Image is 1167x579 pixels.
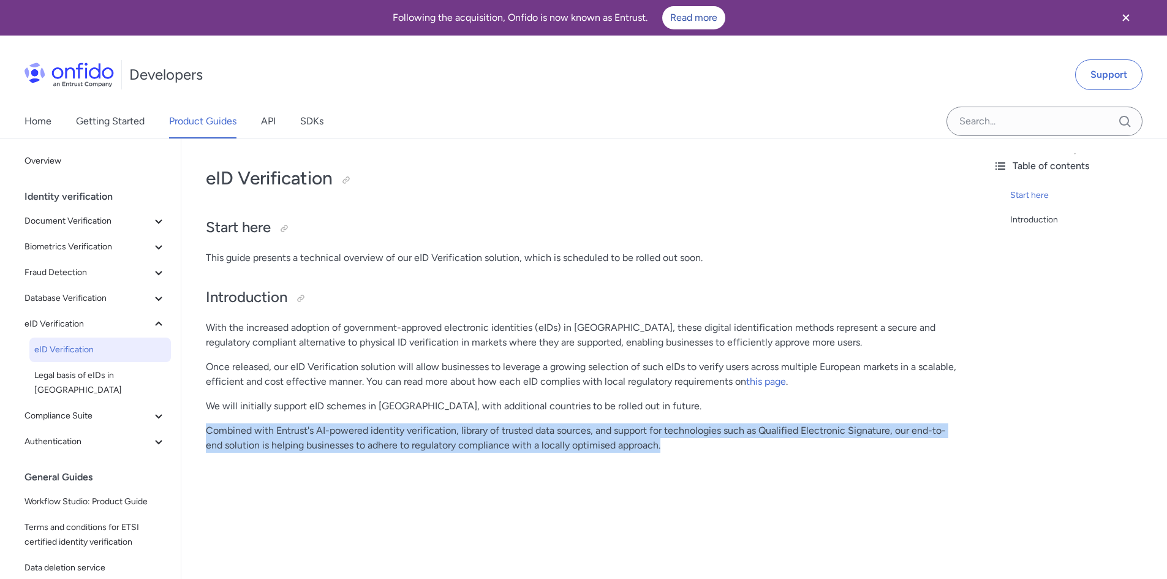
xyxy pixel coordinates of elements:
[206,251,959,265] p: This guide presents a technical overview of our eID Verification solution, which is scheduled to ...
[20,235,171,259] button: Biometrics Verification
[1075,59,1142,90] a: Support
[25,520,166,550] span: Terms and conditions for ETSI certified identity verification
[34,342,166,357] span: eID Verification
[29,338,171,362] a: eID Verification
[25,317,151,331] span: eID Verification
[261,104,276,138] a: API
[25,184,176,209] div: Identity verification
[300,104,323,138] a: SDKs
[25,494,166,509] span: Workflow Studio: Product Guide
[20,286,171,311] button: Database Verification
[20,209,171,233] button: Document Verification
[25,62,114,87] img: Onfido Logo
[25,465,176,490] div: General Guides
[29,363,171,403] a: Legal basis of eIDs in [GEOGRAPHIC_DATA]
[20,404,171,428] button: Compliance Suite
[20,260,171,285] button: Fraud Detection
[206,399,959,414] p: We will initially support eID schemes in [GEOGRAPHIC_DATA], with additional countries to be rolle...
[25,154,166,168] span: Overview
[206,360,959,389] p: Once released, our eID Verification solution will allow businesses to leverage a growing selectio...
[1010,213,1157,227] a: Introduction
[76,104,145,138] a: Getting Started
[20,515,171,554] a: Terms and conditions for ETSI certified identity verification
[25,409,151,423] span: Compliance Suite
[34,368,166,398] span: Legal basis of eIDs in [GEOGRAPHIC_DATA]
[206,423,959,453] p: Combined with Entrust's AI-powered identity verification, library of trusted data sources, and su...
[25,291,151,306] span: Database Verification
[25,434,151,449] span: Authentication
[15,6,1103,29] div: Following the acquisition, Onfido is now known as Entrust.
[946,107,1142,136] input: Onfido search input field
[25,561,166,575] span: Data deletion service
[20,430,171,454] button: Authentication
[206,218,959,238] h2: Start here
[25,265,151,280] span: Fraud Detection
[206,320,959,350] p: With the increased adoption of government-approved electronic identities (eIDs) in [GEOGRAPHIC_DA...
[206,287,959,308] h2: Introduction
[1010,188,1157,203] a: Start here
[25,214,151,229] span: Document Verification
[25,240,151,254] span: Biometrics Verification
[25,104,51,138] a: Home
[746,376,786,387] a: this page
[662,6,725,29] a: Read more
[129,65,203,85] h1: Developers
[993,159,1157,173] div: Table of contents
[206,166,959,191] h1: eID Verification
[20,149,171,173] a: Overview
[20,312,171,336] button: eID Verification
[1119,10,1133,25] svg: Close banner
[1103,2,1149,33] button: Close banner
[20,490,171,514] a: Workflow Studio: Product Guide
[169,104,236,138] a: Product Guides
